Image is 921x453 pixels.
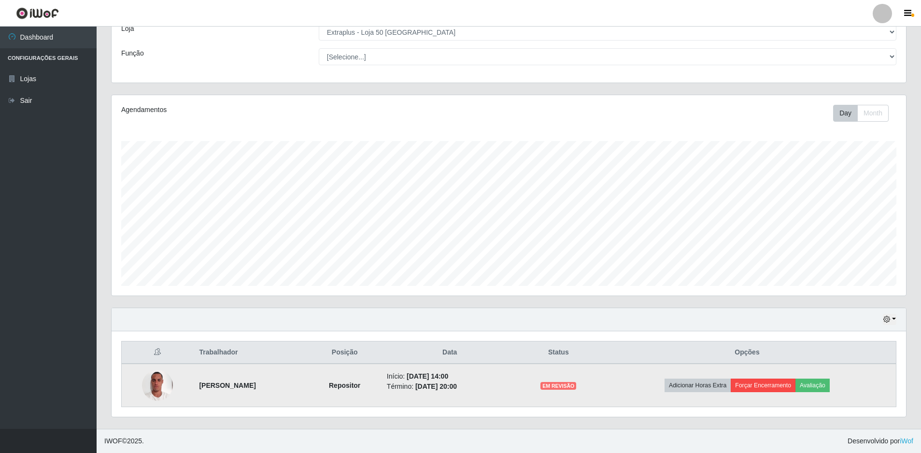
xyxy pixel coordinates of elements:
[833,105,896,122] div: Toolbar with button groups
[104,436,144,446] span: © 2025 .
[387,371,513,382] li: Início:
[833,105,858,122] button: Day
[407,372,448,380] time: [DATE] 14:00
[415,382,457,390] time: [DATE] 20:00
[142,365,173,406] img: 1756399836169.jpeg
[121,48,144,58] label: Função
[598,341,896,364] th: Opções
[731,379,795,392] button: Forçar Encerramento
[104,437,122,445] span: IWOF
[665,379,731,392] button: Adicionar Horas Extra
[16,7,59,19] img: CoreUI Logo
[121,24,134,34] label: Loja
[848,436,913,446] span: Desenvolvido por
[329,382,360,389] strong: Repositor
[833,105,889,122] div: First group
[121,105,436,115] div: Agendamentos
[381,341,519,364] th: Data
[900,437,913,445] a: iWof
[540,382,576,390] span: EM REVISÃO
[795,379,830,392] button: Avaliação
[857,105,889,122] button: Month
[308,341,381,364] th: Posição
[519,341,598,364] th: Status
[199,382,255,389] strong: [PERSON_NAME]
[193,341,308,364] th: Trabalhador
[387,382,513,392] li: Término:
